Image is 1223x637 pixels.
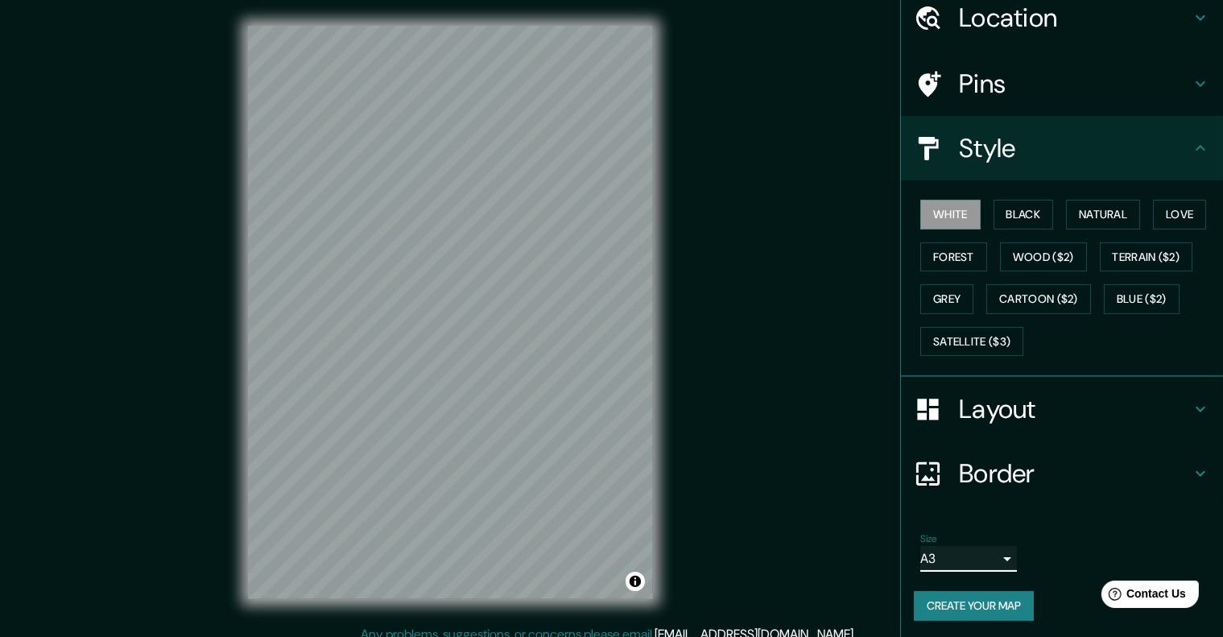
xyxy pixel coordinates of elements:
[1066,200,1140,230] button: Natural
[920,327,1023,357] button: Satellite ($3)
[248,26,653,599] canvas: Map
[920,546,1017,572] div: A3
[1080,574,1205,619] iframe: Help widget launcher
[1153,200,1206,230] button: Love
[920,242,987,272] button: Forest
[959,393,1191,425] h4: Layout
[959,2,1191,34] h4: Location
[920,284,973,314] button: Grey
[914,591,1034,621] button: Create your map
[901,116,1223,180] div: Style
[901,52,1223,116] div: Pins
[986,284,1091,314] button: Cartoon ($2)
[920,200,981,230] button: White
[1100,242,1193,272] button: Terrain ($2)
[959,68,1191,100] h4: Pins
[959,132,1191,164] h4: Style
[901,377,1223,441] div: Layout
[1000,242,1087,272] button: Wood ($2)
[901,441,1223,506] div: Border
[959,457,1191,490] h4: Border
[1104,284,1180,314] button: Blue ($2)
[920,532,937,546] label: Size
[994,200,1054,230] button: Black
[626,572,645,591] button: Toggle attribution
